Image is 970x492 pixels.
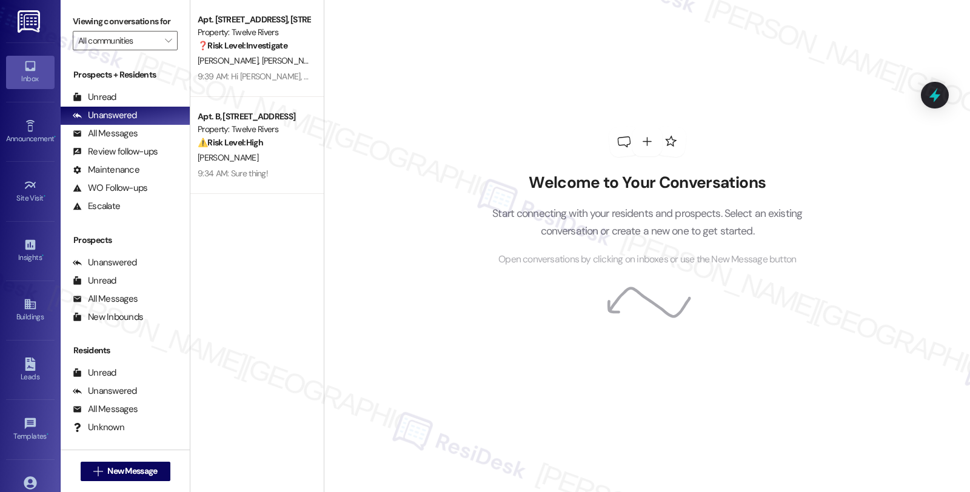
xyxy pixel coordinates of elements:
[474,173,821,193] h2: Welcome to Your Conversations
[73,182,147,194] div: WO Follow-ups
[61,234,190,247] div: Prospects
[73,293,138,305] div: All Messages
[198,55,262,66] span: [PERSON_NAME]
[73,164,139,176] div: Maintenance
[73,200,120,213] div: Escalate
[6,234,55,267] a: Insights •
[73,311,143,324] div: New Inbounds
[6,294,55,327] a: Buildings
[78,31,158,50] input: All communities
[262,55,326,66] span: [PERSON_NAME]
[165,36,172,45] i: 
[198,26,310,39] div: Property: Twelve Rivers
[107,465,157,477] span: New Message
[73,91,116,104] div: Unread
[61,344,190,357] div: Residents
[198,71,616,82] div: 9:39 AM: Hi [PERSON_NAME], I understand this is concerning. I'll be in touch when we have an upda...
[73,367,116,379] div: Unread
[198,13,310,26] div: Apt. [STREET_ADDRESS], [STREET_ADDRESS]
[198,168,268,179] div: 9:34 AM: Sure thing!
[73,421,124,434] div: Unknown
[73,12,178,31] label: Viewing conversations for
[47,430,48,439] span: •
[42,251,44,260] span: •
[73,145,158,158] div: Review follow-ups
[73,256,137,269] div: Unanswered
[61,68,190,81] div: Prospects + Residents
[198,137,263,148] strong: ⚠️ Risk Level: High
[6,354,55,387] a: Leads
[93,467,102,476] i: 
[198,152,258,163] span: [PERSON_NAME]
[474,205,821,239] p: Start connecting with your residents and prospects. Select an existing conversation or create a n...
[81,462,170,481] button: New Message
[6,175,55,208] a: Site Visit •
[73,274,116,287] div: Unread
[73,403,138,416] div: All Messages
[498,252,796,267] span: Open conversations by clicking on inboxes or use the New Message button
[6,56,55,88] a: Inbox
[44,192,45,201] span: •
[6,413,55,446] a: Templates •
[73,109,137,122] div: Unanswered
[73,385,137,397] div: Unanswered
[54,133,56,141] span: •
[198,110,310,123] div: Apt. B, [STREET_ADDRESS]
[198,123,310,136] div: Property: Twelve Rivers
[18,10,42,33] img: ResiDesk Logo
[198,40,287,51] strong: ❓ Risk Level: Investigate
[73,127,138,140] div: All Messages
